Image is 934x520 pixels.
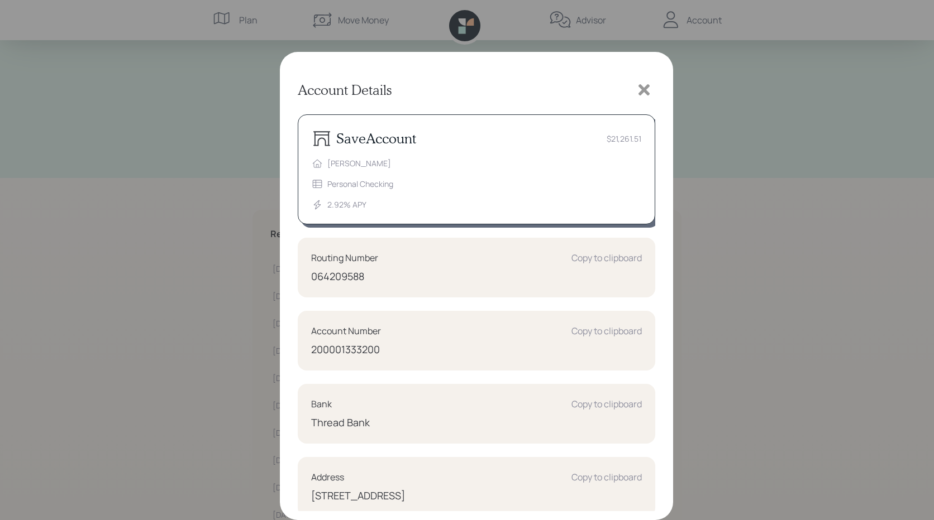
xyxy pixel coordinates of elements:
[298,82,392,98] h3: Account Details
[311,488,642,503] div: [STREET_ADDRESS]
[571,251,642,264] div: Copy to clipboard
[327,178,393,190] div: Personal Checking
[327,157,391,169] div: [PERSON_NAME]
[311,470,344,484] div: Address
[311,251,378,264] div: Routing Number
[311,415,642,430] div: Thread Bank
[571,324,642,338] div: Copy to clipboard
[607,133,641,145] div: $21,261.51
[327,199,366,210] div: 2.92 % APY
[311,397,332,411] div: Bank
[311,342,642,357] div: 200001333200
[336,131,416,147] h3: Save Account
[311,324,381,338] div: Account Number
[571,470,642,484] div: Copy to clipboard
[571,397,642,411] div: Copy to clipboard
[311,269,642,284] div: 064209588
